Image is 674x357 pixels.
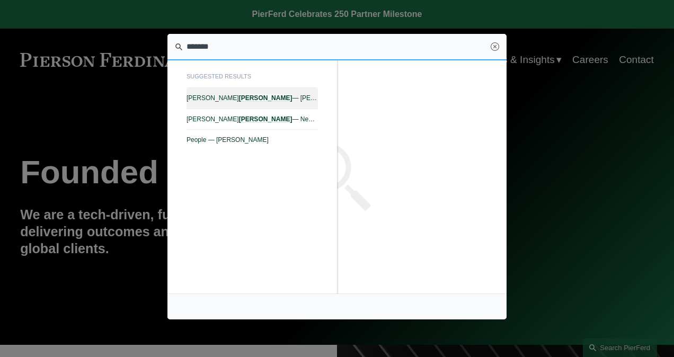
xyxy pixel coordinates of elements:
span: [PERSON_NAME] — [PERSON_NAME] [187,94,318,102]
a: People — [PERSON_NAME] [187,130,318,150]
span: suggested results [187,70,318,88]
span: [PERSON_NAME] — News & Events — [PERSON_NAME] [187,115,318,123]
a: Close [491,42,499,51]
a: [PERSON_NAME][PERSON_NAME]— [PERSON_NAME] [187,88,318,109]
em: [PERSON_NAME] [239,115,292,123]
em: [PERSON_NAME] [239,94,292,102]
span: People — [PERSON_NAME] [187,136,318,144]
a: [PERSON_NAME][PERSON_NAME]— News & Events — [PERSON_NAME] [187,109,318,130]
input: Search this site [167,34,507,60]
